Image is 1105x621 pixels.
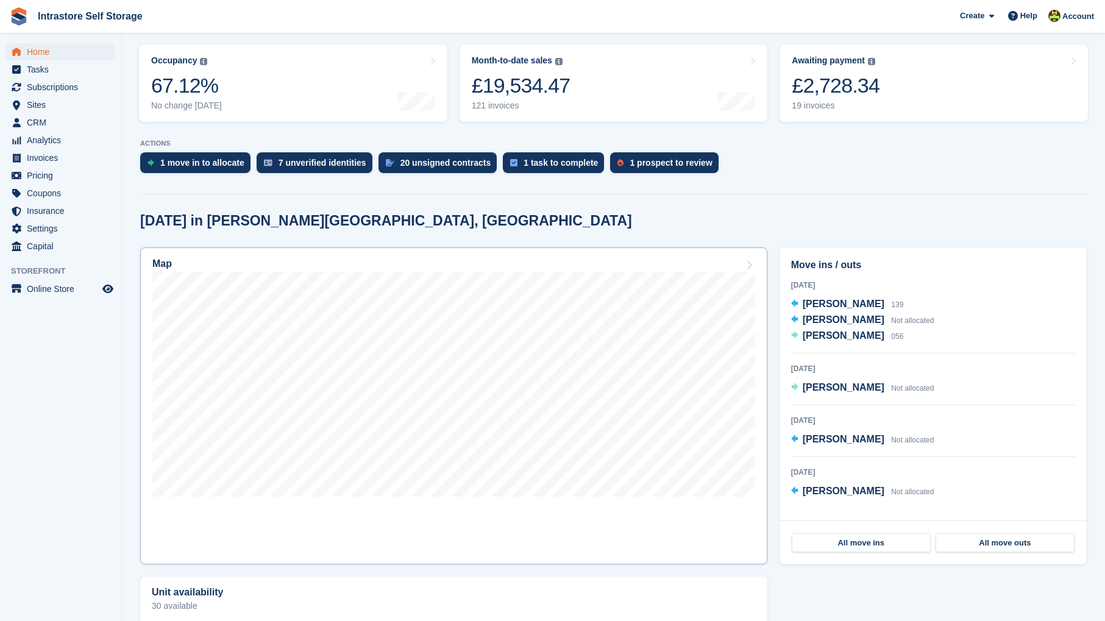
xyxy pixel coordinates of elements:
div: 7 unverified identities [279,158,366,168]
div: £2,728.34 [792,73,879,98]
div: Month-to-date sales [472,55,552,66]
a: Map [140,247,767,564]
a: [PERSON_NAME] Not allocated [791,313,934,328]
div: [DATE] [791,280,1075,291]
a: [PERSON_NAME] 139 [791,297,904,313]
span: Pricing [27,167,100,184]
span: Account [1062,10,1094,23]
div: 67.12% [151,73,222,98]
span: Tasks [27,61,100,78]
img: icon-info-grey-7440780725fd019a000dd9b08b2336e03edf1995a4989e88bcd33f0948082b44.svg [200,58,207,65]
a: 20 unsigned contracts [378,152,503,179]
a: menu [6,202,115,219]
span: [PERSON_NAME] [803,382,884,392]
span: Capital [27,238,100,255]
div: £19,534.47 [472,73,570,98]
img: prospect-51fa495bee0391a8d652442698ab0144808aea92771e9ea1ae160a38d050c398.svg [617,159,624,166]
span: [PERSON_NAME] [803,486,884,496]
a: [PERSON_NAME] Not allocated [791,432,934,448]
span: 139 [891,300,903,309]
a: Awaiting payment £2,728.34 19 invoices [780,44,1088,122]
h2: Unit availability [152,587,223,598]
span: Insurance [27,202,100,219]
span: Storefront [11,265,121,277]
a: Preview store [101,282,115,296]
span: Not allocated [891,316,934,325]
img: Emily Clark [1048,10,1061,22]
a: [PERSON_NAME] Not allocated [791,380,934,396]
a: menu [6,96,115,113]
a: menu [6,185,115,202]
span: Subscriptions [27,79,100,96]
span: [PERSON_NAME] [803,299,884,309]
a: menu [6,167,115,184]
a: All move outs [936,533,1075,553]
a: 7 unverified identities [257,152,378,179]
span: Invoices [27,149,100,166]
h2: Map [152,258,172,269]
a: Month-to-date sales £19,534.47 121 invoices [460,44,768,122]
div: 20 unsigned contracts [400,158,491,168]
span: Not allocated [891,436,934,444]
div: No change [DATE] [151,101,222,111]
p: ACTIONS [140,140,1087,147]
span: Create [960,10,984,22]
a: menu [6,43,115,60]
a: menu [6,114,115,131]
div: 19 invoices [792,101,879,111]
div: 1 prospect to review [630,158,712,168]
a: All move ins [792,533,931,553]
a: Intrastore Self Storage [33,6,147,26]
img: stora-icon-8386f47178a22dfd0bd8f6a31ec36ba5ce8667c1dd55bd0f319d3a0aa187defe.svg [10,7,28,26]
div: Occupancy [151,55,197,66]
div: [DATE] [791,415,1075,426]
span: CRM [27,114,100,131]
p: 30 available [152,601,756,610]
div: [DATE] [791,363,1075,374]
span: Not allocated [891,384,934,392]
span: Analytics [27,132,100,149]
h2: [DATE] in [PERSON_NAME][GEOGRAPHIC_DATA], [GEOGRAPHIC_DATA] [140,213,632,229]
a: menu [6,238,115,255]
div: [DATE] [791,467,1075,478]
a: menu [6,132,115,149]
a: 1 prospect to review [610,152,724,179]
a: [PERSON_NAME] 056 [791,328,904,344]
div: 121 invoices [472,101,570,111]
a: menu [6,79,115,96]
span: Sites [27,96,100,113]
span: Coupons [27,185,100,202]
h2: Move ins / outs [791,258,1075,272]
a: 1 move in to allocate [140,152,257,179]
a: menu [6,149,115,166]
a: menu [6,280,115,297]
a: menu [6,61,115,78]
span: [PERSON_NAME] [803,434,884,444]
div: Awaiting payment [792,55,865,66]
span: Settings [27,220,100,237]
a: menu [6,220,115,237]
img: icon-info-grey-7440780725fd019a000dd9b08b2336e03edf1995a4989e88bcd33f0948082b44.svg [868,58,875,65]
span: Help [1020,10,1037,22]
div: 1 task to complete [524,158,598,168]
span: Home [27,43,100,60]
img: verify_identity-adf6edd0f0f0b5bbfe63781bf79b02c33cf7c696d77639b501bdc392416b5a36.svg [264,159,272,166]
span: Not allocated [891,488,934,496]
span: 056 [891,332,903,341]
img: contract_signature_icon-13c848040528278c33f63329250d36e43548de30e8caae1d1a13099fd9432cc5.svg [386,159,394,166]
img: icon-info-grey-7440780725fd019a000dd9b08b2336e03edf1995a4989e88bcd33f0948082b44.svg [555,58,563,65]
span: [PERSON_NAME] [803,330,884,341]
span: Online Store [27,280,100,297]
div: 1 move in to allocate [160,158,244,168]
a: [PERSON_NAME] Not allocated [791,484,934,500]
a: Occupancy 67.12% No change [DATE] [139,44,447,122]
span: [PERSON_NAME] [803,314,884,325]
a: 1 task to complete [503,152,610,179]
img: move_ins_to_allocate_icon-fdf77a2bb77ea45bf5b3d319d69a93e2d87916cf1d5bf7949dd705db3b84f3ca.svg [147,159,154,166]
img: task-75834270c22a3079a89374b754ae025e5fb1db73e45f91037f5363f120a921f8.svg [510,159,517,166]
